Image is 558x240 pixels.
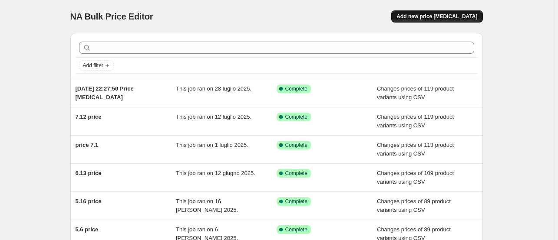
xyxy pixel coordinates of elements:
span: Changes prices of 119 product variants using CSV [377,114,454,129]
span: This job ran on 16 [PERSON_NAME] 2025. [176,198,238,213]
span: price 7.1 [76,142,99,148]
span: Complete [285,198,307,205]
span: Add filter [83,62,103,69]
span: 5.6 price [76,226,99,233]
span: Complete [285,170,307,177]
span: 7.12 price [76,114,102,120]
span: 6.13 price [76,170,102,176]
button: Add new price [MEDICAL_DATA] [391,10,482,23]
span: Complete [285,142,307,149]
span: This job ran on 28 luglio 2025. [176,85,251,92]
span: 5.16 price [76,198,102,204]
span: [DATE] 22:27:50 Price [MEDICAL_DATA] [76,85,134,101]
span: Add new price [MEDICAL_DATA] [396,13,477,20]
button: Add filter [79,60,114,71]
span: Changes prices of 119 product variants using CSV [377,85,454,101]
span: NA Bulk Price Editor [70,12,153,21]
span: This job ran on 12 giugno 2025. [176,170,255,176]
span: This job ran on 1 luglio 2025. [176,142,248,148]
span: Complete [285,114,307,120]
span: Complete [285,226,307,233]
span: Changes prices of 109 product variants using CSV [377,170,454,185]
span: Complete [285,85,307,92]
span: This job ran on 12 luglio 2025. [176,114,251,120]
span: Changes prices of 89 product variants using CSV [377,198,451,213]
span: Changes prices of 113 product variants using CSV [377,142,454,157]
